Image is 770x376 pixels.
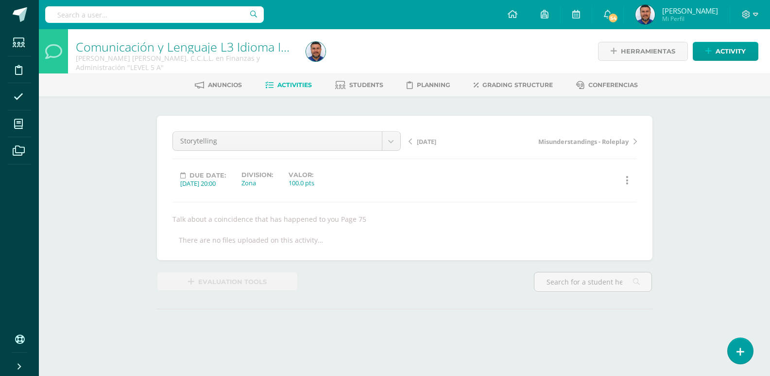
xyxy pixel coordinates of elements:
span: [DATE] [417,137,436,146]
div: 100.0 pts [289,179,314,187]
span: Anuncios [208,81,242,89]
span: Misunderstandings - Roleplay [538,137,629,146]
span: Grading structure [482,81,553,89]
a: Activity [693,42,758,61]
div: Quinto Finanzas Bach. C.C.L.L. en Finanzas y Administración 'LEVEL 5 A' [76,54,294,72]
span: Mi Perfil [662,15,718,23]
a: Conferencias [576,77,638,93]
span: 54 [608,13,618,23]
div: There are no files uploaded on this activity… [179,235,323,245]
a: Students [335,77,383,93]
a: Comunicación y Lenguaje L3 Idioma Inglés [76,38,310,55]
span: Storytelling [180,132,375,150]
div: [DATE] 20:00 [180,179,226,188]
a: [DATE] [409,136,523,146]
div: Zona [241,179,273,187]
img: 1e40cb41d2dde1487ece8400d40bf57c.png [635,5,655,24]
span: Activities [277,81,312,89]
div: Talk about a coincidence that has happened to you Page 75 [169,215,641,224]
label: Division: [241,171,273,179]
span: Conferencias [588,81,638,89]
img: 1e40cb41d2dde1487ece8400d40bf57c.png [306,42,325,61]
input: Search a user… [45,6,264,23]
label: Valor: [289,171,314,179]
span: Activity [716,42,746,60]
a: Storytelling [173,132,400,150]
span: Due date: [189,172,226,179]
span: Herramientas [621,42,675,60]
a: Grading structure [474,77,553,93]
a: Herramientas [598,42,688,61]
a: Activities [265,77,312,93]
a: Planning [407,77,450,93]
span: Evaluation tools [198,273,267,291]
input: Search for a student here… [534,272,651,291]
span: [PERSON_NAME] [662,6,718,16]
span: Planning [417,81,450,89]
h1: Comunicación y Lenguaje L3 Idioma Inglés [76,40,294,54]
a: Anuncios [195,77,242,93]
a: Misunderstandings - Roleplay [523,136,637,146]
span: Students [349,81,383,89]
